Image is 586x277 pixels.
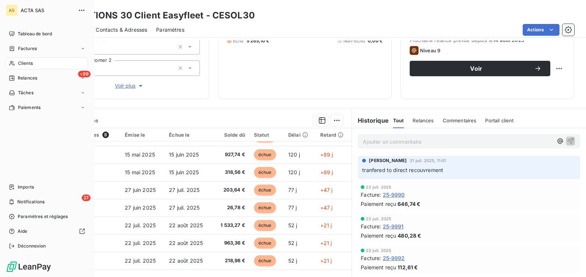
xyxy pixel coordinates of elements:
[125,222,156,228] span: 22 juil. 2025
[320,257,332,264] span: +21 j
[361,254,381,262] span: Facture :
[94,43,100,50] input: Ajouter une valeur
[288,169,300,175] span: 120 j
[419,66,534,71] span: Voir
[247,38,269,44] span: 5 265,10 €
[352,116,389,125] h6: Historique
[398,232,421,239] span: 480,28 €
[410,61,550,76] button: Voir
[216,169,245,176] span: 318,56 €
[320,222,332,228] span: +21 j
[369,157,407,164] span: [PERSON_NAME]
[169,240,203,246] span: 22 août 2025
[254,202,276,213] span: échue
[254,255,276,266] span: échue
[366,217,391,221] span: 23 juil. 2025
[18,90,33,96] span: Tâches
[18,75,37,81] span: Relances
[169,151,199,158] span: 15 juin 2025
[361,232,396,239] span: Paiement reçu
[216,151,245,158] span: 927,74 €
[216,239,245,247] span: 963,36 €
[254,132,279,138] div: Statut
[125,204,156,211] span: 27 juin 2025
[18,243,46,249] span: Déconnexion
[523,24,559,36] button: Actions
[254,185,276,196] span: échue
[288,222,297,228] span: 52 j
[383,222,404,230] span: 25-9991
[18,31,52,37] span: Tableau de bord
[18,60,33,67] span: Clients
[59,82,200,90] button: Voir plus
[169,222,203,228] span: 22 août 2025
[410,158,446,163] span: 31 juil. 2025, 11:01
[102,132,109,138] span: 8
[78,71,91,77] span: +99
[233,38,244,44] span: Échu
[398,200,420,208] span: 646,74 €
[383,191,405,199] span: 25-9990
[288,151,300,158] span: 120 j
[288,132,311,138] div: Délai
[216,204,245,211] span: 26,78 €
[18,45,37,52] span: Factures
[320,204,333,211] span: +47 j
[320,240,332,246] span: +21 j
[169,132,208,138] div: Échue le
[216,222,245,229] span: 1 533,27 €
[169,187,200,193] span: 27 juil. 2025
[216,186,245,194] span: 203,64 €
[288,187,297,193] span: 77 j
[6,4,18,16] div: AS
[485,118,513,123] span: Portail client
[443,118,477,123] span: Commentaires
[366,185,391,189] span: 23 juil. 2025
[169,204,200,211] span: 27 juil. 2025
[254,238,276,249] span: échue
[254,149,276,160] span: échue
[361,263,396,271] span: Paiement reçu
[169,169,199,175] span: 15 juin 2025
[125,169,155,175] span: 15 mai 2025
[288,204,297,211] span: 77 j
[393,118,404,123] span: Tout
[320,169,333,175] span: +89 j
[125,132,160,138] div: Émise le
[96,26,147,34] span: Contacts & Adresses
[343,38,365,44] span: Non-échu
[125,257,156,264] span: 22 juil. 2025
[94,65,100,71] input: Ajouter une valeur
[561,252,579,270] iframe: Intercom live chat
[320,151,333,158] span: +89 j
[65,9,255,22] h3: SOLUTIONS 30 Client Easyfleet - CESOL30
[17,199,45,205] span: Notifications
[216,132,245,138] div: Solde dû
[216,257,245,264] span: 218,98 €
[18,228,28,235] span: Aide
[420,48,440,53] span: Niveau 9
[18,104,40,111] span: Paiements
[383,254,405,262] span: 25-9992
[362,167,443,173] span: tranfered to direct recouvrement
[288,240,297,246] span: 52 j
[156,26,184,34] span: Paramètres
[361,200,396,208] span: Paiement reçu
[413,118,434,123] span: Relances
[368,38,382,44] span: 0,00 €
[21,7,74,13] span: ACTA SAS
[82,194,91,201] span: 27
[115,82,144,90] span: Voir plus
[6,225,88,237] a: Aide
[6,261,52,273] img: Logo LeanPay
[125,187,156,193] span: 27 juin 2025
[125,151,155,158] span: 15 mai 2025
[366,248,391,253] span: 23 juil. 2025
[18,184,34,190] span: Imports
[320,132,347,138] div: Retard
[125,240,156,246] span: 22 juil. 2025
[254,220,276,231] span: échue
[288,257,297,264] span: 52 j
[361,191,381,199] span: Facture :
[398,263,418,271] span: 112,61 €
